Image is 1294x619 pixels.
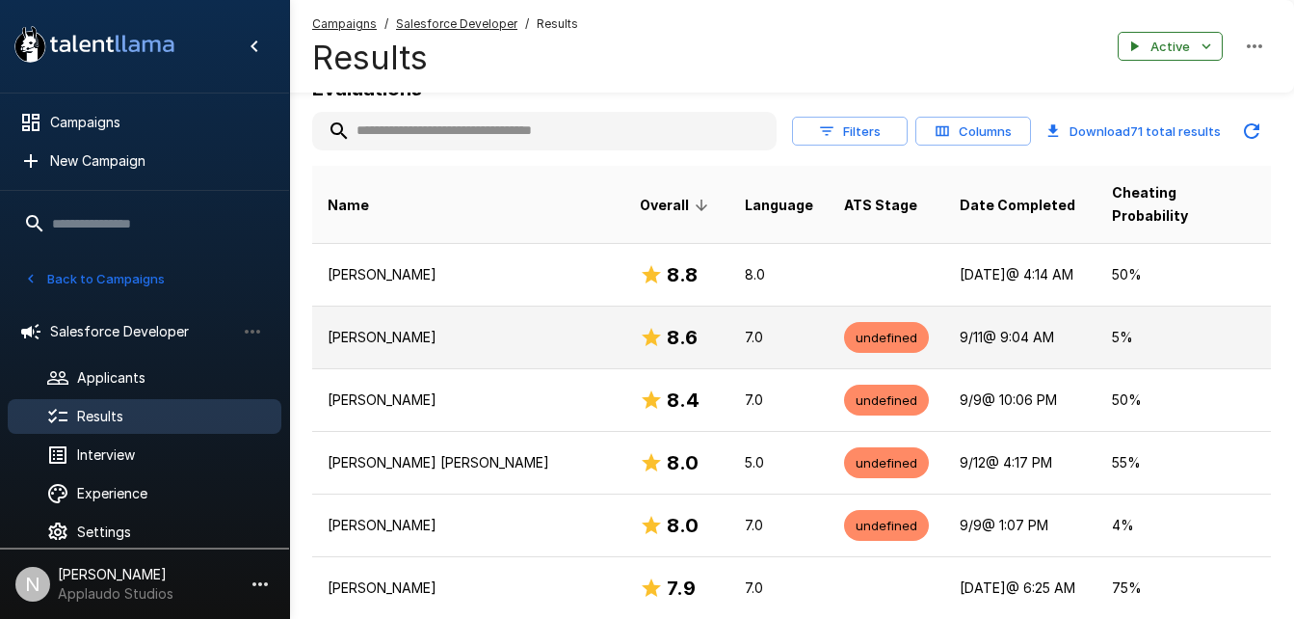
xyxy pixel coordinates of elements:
span: / [525,14,529,34]
span: undefined [844,329,929,347]
p: [PERSON_NAME] [328,265,609,284]
td: [DATE] @ 4:14 AM [944,243,1096,306]
p: 8.0 [745,265,813,284]
span: Date Completed [960,194,1075,217]
td: [DATE] @ 6:25 AM [944,556,1096,619]
td: 9/11 @ 9:04 AM [944,306,1096,368]
button: Download71 total results [1039,112,1228,150]
b: Evaluations [312,77,422,100]
span: Name [328,194,369,217]
button: Columns [915,117,1031,147]
h6: 8.0 [667,447,699,478]
h6: 8.4 [667,385,700,416]
p: 4 % [1112,516,1255,535]
h6: 8.6 [667,322,698,353]
span: / [384,14,388,34]
td: 9/9 @ 1:07 PM [944,494,1096,556]
span: Cheating Probability [1112,181,1255,228]
p: 5.0 [745,453,813,472]
h6: 8.8 [667,259,698,290]
p: 5 % [1112,328,1255,347]
button: Updated Today - 12:22 PM [1232,112,1271,150]
p: [PERSON_NAME] [PERSON_NAME] [328,453,609,472]
p: 7.0 [745,390,813,410]
span: undefined [844,454,929,472]
p: 75 % [1112,579,1255,598]
span: Results [537,14,578,34]
p: 7.0 [745,579,813,598]
span: undefined [844,391,929,410]
h6: 8.0 [667,510,699,541]
p: 50 % [1112,265,1255,284]
p: [PERSON_NAME] [328,390,609,410]
td: 9/9 @ 10:06 PM [944,368,1096,431]
h4: Results [312,38,578,78]
button: Filters [792,117,908,147]
h6: 7.9 [667,573,696,604]
p: [PERSON_NAME] [328,516,609,535]
p: 55 % [1112,453,1255,472]
span: undefined [844,517,929,535]
p: 50 % [1112,390,1255,410]
u: Salesforce Developer [396,16,517,31]
span: Language [745,194,813,217]
p: 7.0 [745,328,813,347]
u: Campaigns [312,16,377,31]
span: ATS Stage [844,194,917,217]
p: 7.0 [745,516,813,535]
span: Overall [640,194,714,217]
p: [PERSON_NAME] [328,328,609,347]
p: [PERSON_NAME] [328,579,609,598]
td: 9/12 @ 4:17 PM [944,431,1096,494]
button: Active [1118,32,1223,62]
